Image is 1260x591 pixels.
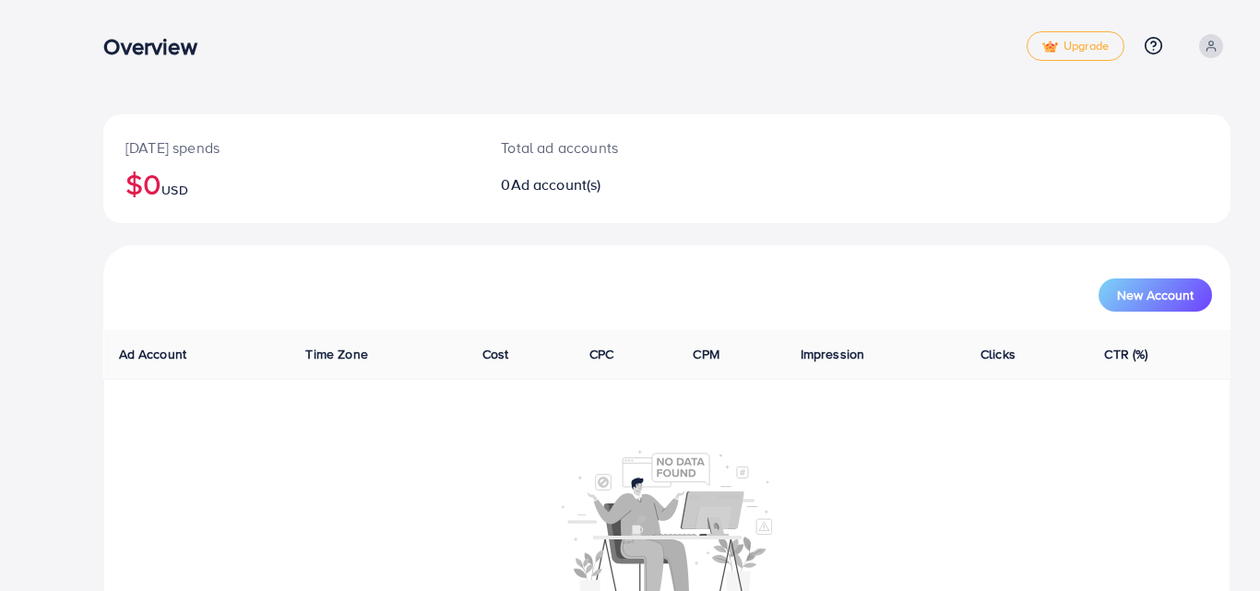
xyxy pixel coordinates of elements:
span: Cost [482,345,509,363]
a: tickUpgrade [1027,31,1124,61]
span: CPC [589,345,613,363]
span: Clicks [981,345,1016,363]
button: New Account [1099,278,1212,312]
span: USD [161,181,187,199]
span: Time Zone [305,345,367,363]
span: Upgrade [1042,40,1109,53]
h2: $0 [125,166,457,201]
span: CPM [693,345,719,363]
p: Total ad accounts [501,136,739,159]
h3: Overview [103,33,211,60]
span: Ad account(s) [511,174,601,195]
span: Impression [801,345,865,363]
h2: 0 [501,176,739,194]
span: Ad Account [119,345,187,363]
span: CTR (%) [1104,345,1147,363]
p: [DATE] spends [125,136,457,159]
img: tick [1042,41,1058,53]
span: New Account [1117,289,1194,301]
